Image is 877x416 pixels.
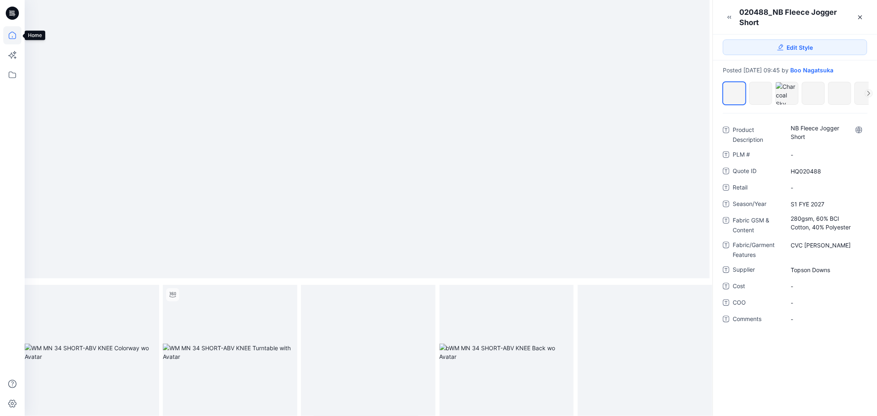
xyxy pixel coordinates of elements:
[733,314,782,326] span: Comments
[723,67,867,74] div: Posted [DATE] 09:45 by
[791,241,862,250] span: CVC Freece
[791,183,862,192] span: -
[440,344,574,361] img: bWM MN 34 SHORT-ABV KNEE Back wo Avatar
[791,214,862,231] span: 280gsm, 60% BCI Cotton, 40% Polyester
[828,82,851,105] div: Light Heather Grey
[723,82,746,105] div: Light Tree Camo
[791,200,862,208] span: S1 FYE 2027
[733,240,782,260] span: Fabric/Garment Features
[723,39,867,55] a: Edit Style
[733,125,782,145] span: Product Description
[749,82,772,105] div: Green Midnight (Light Mineral Wash)
[733,265,782,276] span: Supplier
[163,344,297,361] img: WM MN 34 SHORT-ABV KNEE Turntable with Avatar
[25,344,159,361] img: WM MN 34 SHORT-ABV KNEE Colorway wo Avatar
[723,11,736,24] button: Minimize
[790,67,833,74] a: Boo Nagatsuka
[787,43,813,52] span: Edit Style
[775,82,798,105] div: Charcoal Sky (Light Mineral Wash)
[733,281,782,293] span: Cost
[791,266,862,274] span: Topson Downs
[791,315,862,324] span: -
[854,11,867,24] a: Close Style Presentation
[733,150,782,161] span: PLM #
[733,166,782,178] span: Quote ID
[802,82,825,105] div: Black Soot
[791,298,862,307] span: -
[791,167,862,176] span: HQ020488
[733,215,782,235] span: Fabric GSM & Content
[791,150,862,159] span: -
[739,7,852,28] div: 020488_NB Fleece Jogger Short
[791,124,862,141] span: NB Fleece Jogger Short
[791,282,862,291] span: -
[733,183,782,194] span: Retail
[733,298,782,309] span: COO
[733,199,782,210] span: Season/Year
